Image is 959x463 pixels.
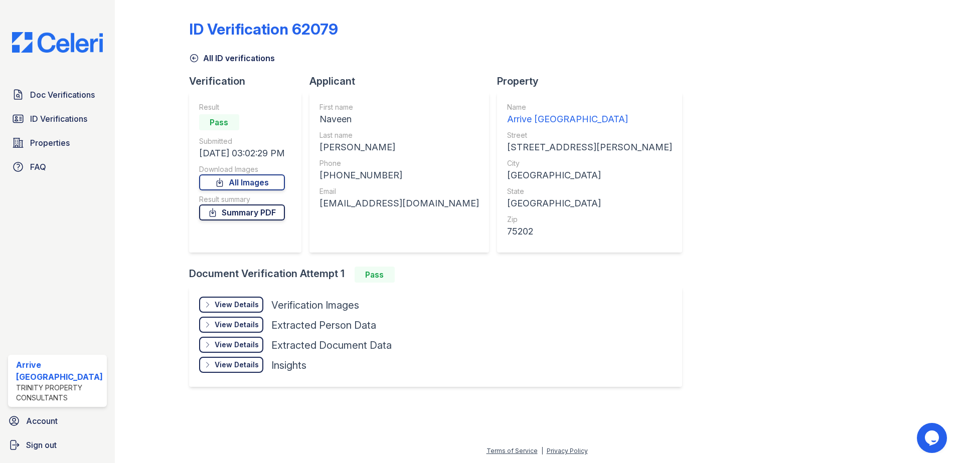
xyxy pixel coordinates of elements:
div: ID Verification 62079 [189,20,338,38]
a: FAQ [8,157,107,177]
div: Arrive [GEOGRAPHIC_DATA] [16,359,103,383]
div: Verification Images [271,298,359,312]
a: Account [4,411,111,431]
a: Summary PDF [199,204,285,220]
div: | [541,447,543,454]
div: Verification [189,74,309,88]
div: View Details [215,340,259,350]
div: Submitted [199,136,285,146]
div: [DATE] 03:02:29 PM [199,146,285,160]
a: All ID verifications [189,52,275,64]
div: Phone [319,158,479,168]
div: [PHONE_NUMBER] [319,168,479,182]
div: Extracted Document Data [271,338,392,352]
img: CE_Logo_Blue-a8612792a0a2168367f1c8372b55b34899dd931a85d93a1a3d3e32e68fde9ad4.png [4,32,111,53]
span: ID Verifications [30,113,87,125]
div: Naveen [319,112,479,126]
div: [GEOGRAPHIC_DATA] [507,168,672,182]
iframe: chat widget [917,423,949,453]
a: Doc Verifications [8,85,107,105]
div: [PERSON_NAME] [319,140,479,154]
a: Name Arrive [GEOGRAPHIC_DATA] [507,102,672,126]
div: View Details [215,360,259,370]
div: Name [507,102,672,112]
span: Sign out [26,439,57,451]
a: ID Verifications [8,109,107,129]
div: First name [319,102,479,112]
a: Privacy Policy [547,447,588,454]
div: [STREET_ADDRESS][PERSON_NAME] [507,140,672,154]
div: Document Verification Attempt 1 [189,267,690,283]
div: Trinity Property Consultants [16,383,103,403]
div: View Details [215,300,259,310]
span: Account [26,415,58,427]
span: Doc Verifications [30,89,95,101]
div: View Details [215,320,259,330]
div: Download Images [199,164,285,174]
div: Property [497,74,690,88]
div: Street [507,130,672,140]
div: Zip [507,214,672,224]
div: State [507,186,672,196]
div: Applicant [309,74,497,88]
a: All Images [199,174,285,190]
div: [GEOGRAPHIC_DATA] [507,196,672,210]
div: Email [319,186,479,196]
div: Extracted Person Data [271,318,376,332]
div: 75202 [507,224,672,239]
div: Result [199,102,285,112]
span: Properties [30,137,70,149]
div: Insights [271,358,306,372]
a: Terms of Service [487,447,538,454]
div: City [507,158,672,168]
div: [EMAIL_ADDRESS][DOMAIN_NAME] [319,196,479,210]
div: Last name [319,130,479,140]
div: Arrive [GEOGRAPHIC_DATA] [507,112,672,126]
a: Properties [8,133,107,153]
div: Pass [355,267,395,283]
div: Result summary [199,194,285,204]
div: Pass [199,114,239,130]
span: FAQ [30,161,46,173]
a: Sign out [4,435,111,455]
